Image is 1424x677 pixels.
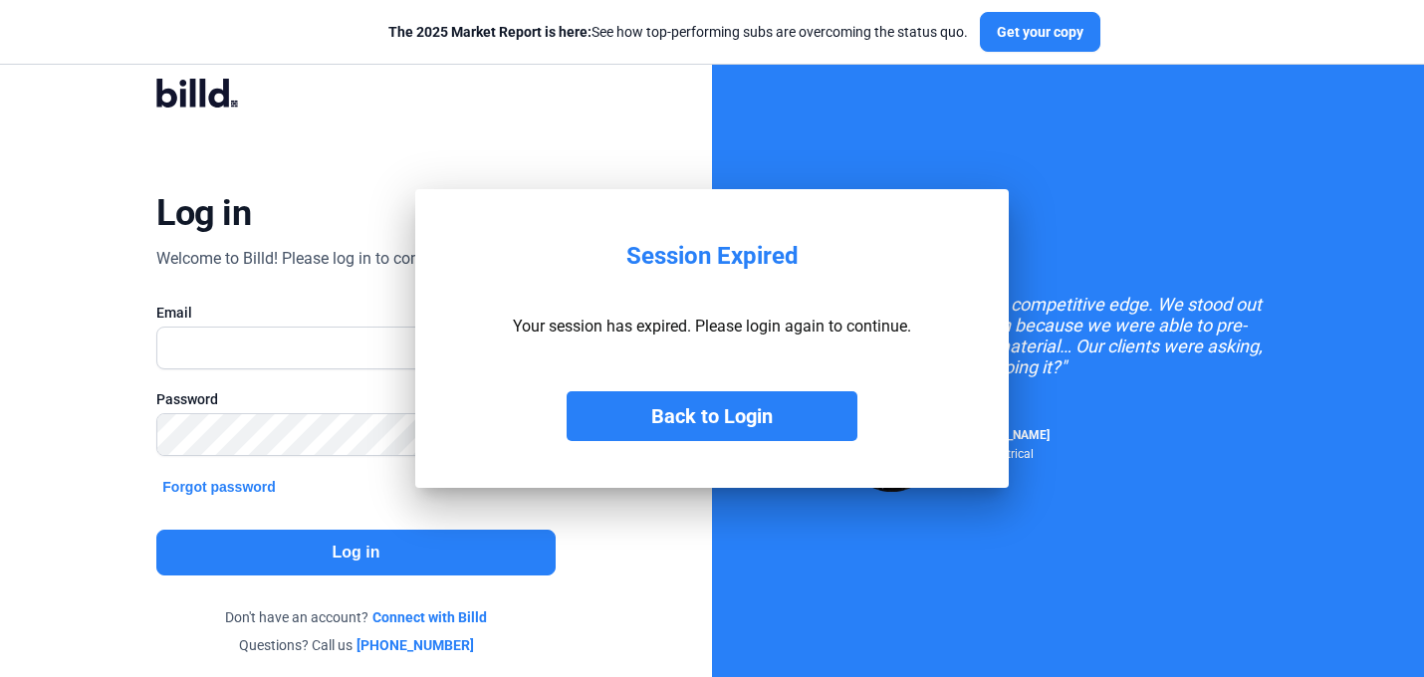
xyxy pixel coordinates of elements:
a: Connect with Billd [372,607,487,627]
div: Password [156,389,555,409]
div: Welcome to Billd! Please log in to continue. [156,247,458,271]
a: [PHONE_NUMBER] [356,635,474,655]
button: Get your copy [980,12,1100,52]
div: Session Expired [626,242,799,271]
button: Forgot password [156,476,282,498]
div: Email [156,303,555,323]
div: Questions? Call us [156,635,555,655]
div: "Billd gave us a huge competitive edge. We stood out from the competition because we were able to... [844,294,1293,377]
div: Don't have an account? [156,607,555,627]
span: The 2025 Market Report is here: [388,24,592,40]
button: Log in [156,530,555,575]
button: Back to Login [567,391,857,441]
div: Log in [156,191,251,235]
p: Your session has expired. Please login again to continue. [513,317,911,336]
div: See how top-performing subs are overcoming the status quo. [388,22,968,42]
